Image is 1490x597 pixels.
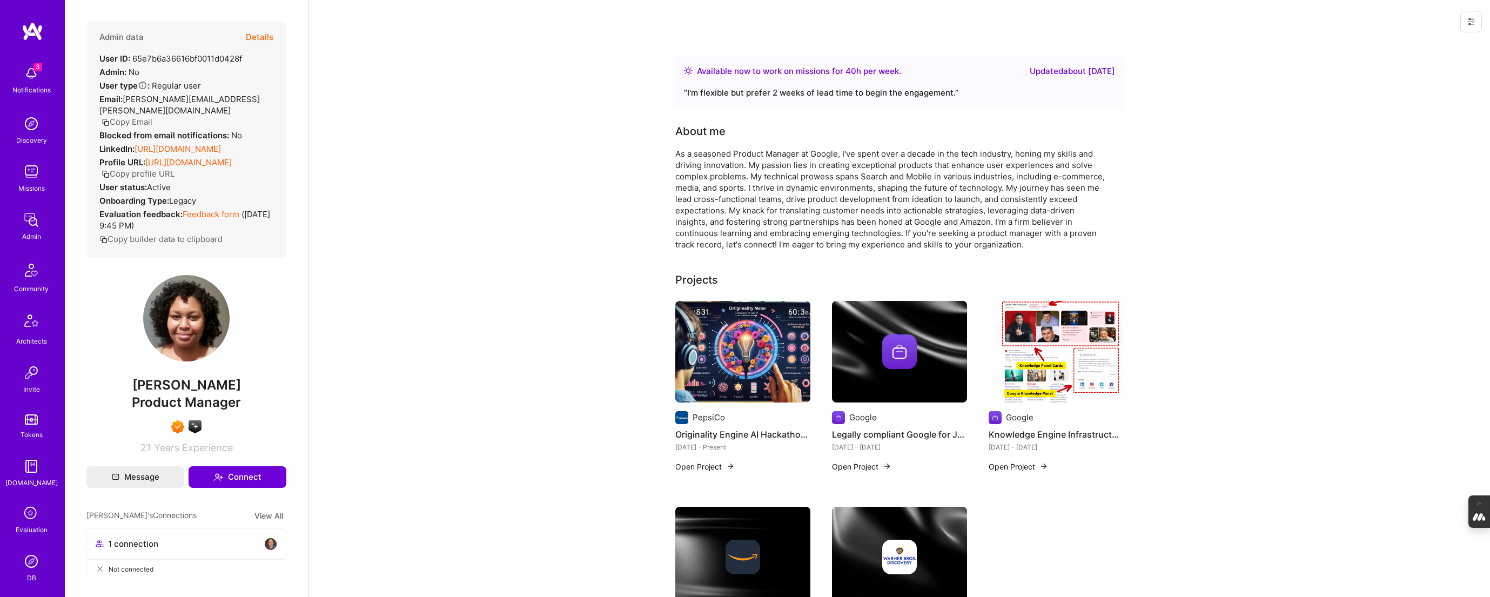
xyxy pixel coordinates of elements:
img: Company logo [726,540,760,574]
button: Copy builder data to clipboard [99,233,223,245]
div: Community [14,283,49,294]
a: Feedback form [183,209,239,219]
img: arrow-right [726,462,735,471]
div: [DATE] - Present [675,441,810,453]
i: icon Mail [112,473,119,481]
div: Invite [23,384,40,395]
img: Company logo [882,540,917,574]
div: Tokens [21,429,43,440]
h4: Admin data [99,32,144,42]
div: Available now to work on missions for h per week . [697,65,901,78]
button: Open Project [675,461,735,472]
div: Projects [675,272,718,288]
strong: User ID: [99,53,130,64]
img: Architects [18,310,44,336]
img: Originality Engine AI Hackathon Prototype [675,301,810,403]
div: “ I'm flexible but prefer 2 weeks of lead time to begin the engagement. ” [684,86,1115,99]
div: No [99,130,242,141]
a: [URL][DOMAIN_NAME] [145,157,232,167]
img: Company logo [832,411,845,424]
img: User Avatar [143,275,230,361]
img: Availability [684,66,693,75]
h4: Originality Engine AI Hackathon Prototype [675,427,810,441]
button: Connect [189,466,286,488]
div: Admin [22,231,41,242]
strong: Onboarding Type: [99,196,169,206]
span: 40 [845,66,856,76]
button: Copy profile URL [102,168,174,179]
img: Company logo [675,411,688,424]
h4: Knowledge Engine Infrastructure Revamp [989,427,1124,441]
span: Not connected [109,564,153,575]
span: Product Manager [132,394,241,410]
img: Community [18,257,44,283]
img: bell [21,63,42,84]
div: ( [DATE] 9:45 PM ) [99,209,273,231]
img: arrow-right [883,462,891,471]
img: cover [832,301,967,403]
img: admin teamwork [21,209,42,231]
span: Active [147,182,171,192]
strong: Evaluation feedback: [99,209,183,219]
div: [DATE] - [DATE] [989,441,1124,453]
span: [PERSON_NAME] [86,377,286,393]
a: [URL][DOMAIN_NAME] [135,144,221,154]
span: 21 [140,442,151,453]
span: legacy [169,196,196,206]
div: Google [849,412,877,423]
strong: Blocked from email notifications: [99,130,231,140]
div: PepsiCo [693,412,725,423]
span: 3 [33,63,42,71]
button: Open Project [832,461,891,472]
div: Architects [16,336,47,347]
img: Admin Search [21,551,42,572]
div: Discovery [16,135,47,146]
button: Copy Email [102,116,152,128]
div: [DOMAIN_NAME] [5,477,58,488]
strong: LinkedIn: [99,144,135,154]
strong: User type : [99,81,150,91]
i: icon Copy [99,236,108,244]
strong: Profile URL: [99,157,145,167]
div: Google [1006,412,1033,423]
button: 1 connectionavatarNot connected [86,528,286,579]
i: icon CloseGray [96,565,104,573]
div: Regular user [99,80,201,91]
button: Message [86,466,184,488]
div: DB [27,572,36,583]
div: 65e7b6a36616bf0011d0428f [99,53,242,64]
span: 1 connection [108,538,158,549]
button: View All [251,509,286,522]
strong: Admin: [99,67,126,77]
span: [PERSON_NAME]'s Connections [86,509,197,522]
h4: Legally compliant Google for Jobs Search Product [832,427,967,441]
img: Knowledge Engine Infrastructure Revamp [989,301,1124,403]
img: tokens [25,414,38,425]
button: Details [246,22,273,53]
div: No [99,66,139,78]
strong: User status: [99,182,147,192]
div: As a seasoned Product Manager at Google, I've spent over a decade in the tech industry, honing my... [675,148,1108,250]
div: [DATE] - [DATE] [832,441,967,453]
button: Open Project [989,461,1048,472]
img: Company logo [882,334,917,369]
div: Notifications [12,84,51,96]
img: arrow-right [1039,462,1048,471]
img: guide book [21,455,42,477]
img: logo [22,22,43,41]
span: [PERSON_NAME][EMAIL_ADDRESS][PERSON_NAME][DOMAIN_NAME] [99,94,260,116]
img: discovery [21,113,42,135]
div: Evaluation [16,524,48,535]
img: Company logo [989,411,1002,424]
img: A.I. guild [189,420,202,433]
i: icon Connect [213,472,223,482]
img: Exceptional A.Teamer [171,420,184,433]
i: icon SelectionTeam [21,504,42,524]
div: About me [675,123,726,139]
div: Updated about [DATE] [1030,65,1115,78]
i: Help [138,81,147,90]
span: Years Experience [154,442,233,453]
i: icon Collaborator [96,540,104,548]
i: icon Copy [102,118,110,126]
strong: Email: [99,94,123,104]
